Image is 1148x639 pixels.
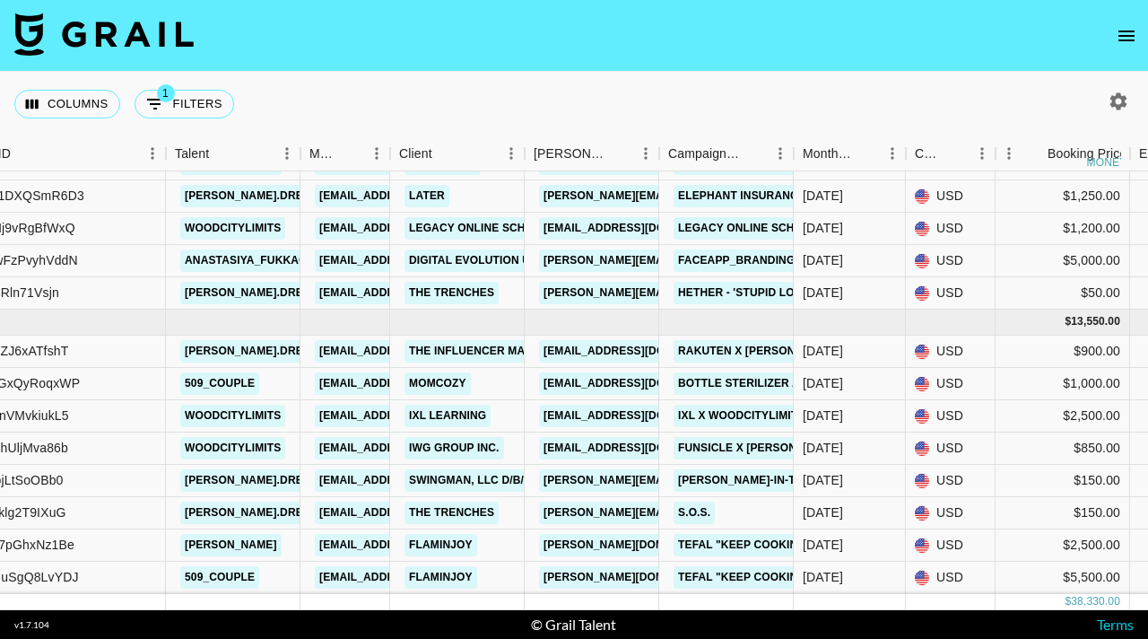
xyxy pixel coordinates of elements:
[1022,141,1048,166] button: Sort
[906,368,996,400] div: USD
[315,185,607,207] a: [EMAIL_ADDRESS][PERSON_NAME][DOMAIN_NAME]
[794,136,906,171] div: Month Due
[674,217,932,240] a: Legacy Online School x woodcitylimits
[767,140,794,167] button: Menu
[525,136,659,171] div: Booker
[1071,594,1120,609] div: 38,330.00
[209,141,234,166] button: Sort
[996,530,1130,562] div: $2,500.00
[1071,314,1120,329] div: 13,550.00
[915,136,944,171] div: Currency
[674,282,816,304] a: Hether - 'Stupid Love'
[363,140,390,167] button: Menu
[742,141,767,166] button: Sort
[996,562,1130,594] div: $5,500.00
[14,90,120,118] button: Select columns
[969,140,996,167] button: Menu
[180,566,259,589] a: 509_couple
[404,340,633,363] a: The Influencer Marketing Factory
[274,140,300,167] button: Menu
[404,469,625,492] a: Swingman, LLC d/b/a Zoned Gaming
[157,84,175,102] span: 1
[803,219,843,237] div: Sep '25
[404,405,491,427] a: IXL Learning
[854,141,879,166] button: Sort
[803,536,843,554] div: Oct '25
[803,471,843,489] div: Oct '25
[315,340,607,363] a: [EMAIL_ADDRESS][PERSON_NAME][DOMAIN_NAME]
[180,502,317,524] a: [PERSON_NAME].drew
[1065,314,1071,329] div: $
[674,566,878,589] a: Tefal "Keep Cooking" Campaign
[674,372,957,395] a: Bottle Sterilizer and Dryer x Junandtheve
[944,141,969,166] button: Sort
[632,140,659,167] button: Menu
[139,140,166,167] button: Menu
[674,534,878,556] a: Tefal "Keep Cooking" Campaign
[539,217,740,240] a: [EMAIL_ADDRESS][DOMAIN_NAME]
[803,374,843,392] div: Oct '25
[180,372,259,395] a: 509_couple
[803,568,843,586] div: Oct '25
[180,469,317,492] a: [PERSON_NAME].drew
[315,217,607,240] a: [EMAIL_ADDRESS][PERSON_NAME][DOMAIN_NAME]
[803,503,843,521] div: Oct '25
[539,282,831,304] a: [PERSON_NAME][EMAIL_ADDRESS][DOMAIN_NAME]
[539,534,1013,556] a: [PERSON_NAME][DOMAIN_NAME][EMAIL_ADDRESS][PERSON_NAME][DOMAIN_NAME]
[1048,136,1126,171] div: Booking Price
[300,136,390,171] div: Manager
[1087,157,1127,168] div: money
[906,497,996,530] div: USD
[659,136,794,171] div: Campaign (Type)
[906,400,996,433] div: USD
[180,405,285,427] a: woodcitylimits
[539,469,831,492] a: [PERSON_NAME][EMAIL_ADDRESS][DOMAIN_NAME]
[315,502,607,524] a: [EMAIL_ADDRESS][PERSON_NAME][DOMAIN_NAME]
[906,245,996,277] div: USD
[803,136,854,171] div: Month Due
[803,407,843,425] div: Oct '25
[906,562,996,594] div: USD
[14,619,49,631] div: v 1.7.104
[14,13,194,56] img: Grail Talent
[996,213,1130,245] div: $1,200.00
[539,502,831,524] a: [PERSON_NAME][EMAIL_ADDRESS][DOMAIN_NAME]
[315,437,607,460] a: [EMAIL_ADDRESS][PERSON_NAME][DOMAIN_NAME]
[1097,616,1134,633] a: Terms
[404,437,504,460] a: IWG Group Inc.
[404,282,499,304] a: The Trenches
[539,372,740,395] a: [EMAIL_ADDRESS][DOMAIN_NAME]
[906,277,996,310] div: USD
[996,497,1130,530] div: $150.00
[996,245,1130,277] div: $5,000.00
[539,340,740,363] a: [EMAIL_ADDRESS][DOMAIN_NAME]
[166,136,300,171] div: Talent
[315,282,607,304] a: [EMAIL_ADDRESS][PERSON_NAME][DOMAIN_NAME]
[996,277,1130,310] div: $50.00
[309,136,338,171] div: Manager
[668,136,742,171] div: Campaign (Type)
[180,282,317,304] a: [PERSON_NAME].drew
[996,368,1130,400] div: $1,000.00
[180,534,282,556] a: [PERSON_NAME]
[315,405,607,427] a: [EMAIL_ADDRESS][PERSON_NAME][DOMAIN_NAME]
[674,249,954,272] a: FaceApp_branding_09_2025 x [PERSON_NAME]
[175,136,209,171] div: Talent
[1065,594,1071,609] div: $
[404,372,471,395] a: Momcozy
[674,502,715,524] a: s.o.s.
[315,534,607,556] a: [EMAIL_ADDRESS][PERSON_NAME][DOMAIN_NAME]
[315,566,607,589] a: [EMAIL_ADDRESS][PERSON_NAME][DOMAIN_NAME]
[534,136,607,171] div: [PERSON_NAME]
[674,437,843,460] a: Funsicle x [PERSON_NAME]
[180,185,317,207] a: [PERSON_NAME].drew
[539,566,1013,589] a: [PERSON_NAME][DOMAIN_NAME][EMAIL_ADDRESS][PERSON_NAME][DOMAIN_NAME]
[906,136,996,171] div: Currency
[803,439,843,457] div: Oct '25
[539,437,740,460] a: [EMAIL_ADDRESS][DOMAIN_NAME]
[803,284,843,302] div: Sep '25
[404,249,589,272] a: Digital Evolution Un Limited
[498,140,525,167] button: Menu
[674,405,809,427] a: IXL x Woodcitylimits
[180,437,285,460] a: woodcitylimits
